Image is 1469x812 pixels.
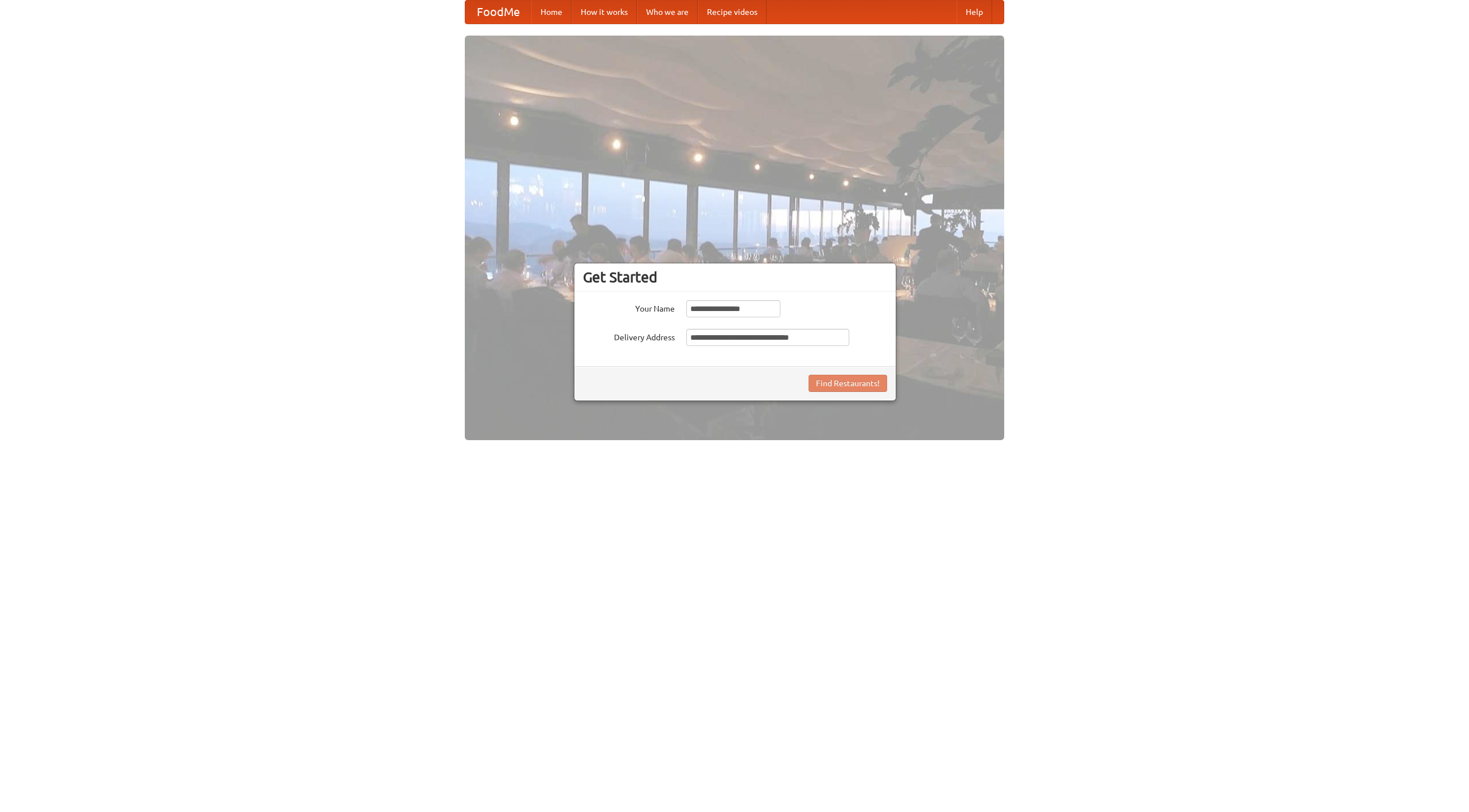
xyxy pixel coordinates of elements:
a: Recipe videos [698,1,767,24]
label: Your Name [583,300,675,314]
h3: Get Started [583,269,887,286]
a: Help [957,1,992,24]
a: Who we are [637,1,698,24]
a: FoodMe [465,1,531,24]
a: How it works [572,1,637,24]
button: Find Restaurants! [809,375,887,392]
a: Home [531,1,572,24]
label: Delivery Address [583,329,675,343]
